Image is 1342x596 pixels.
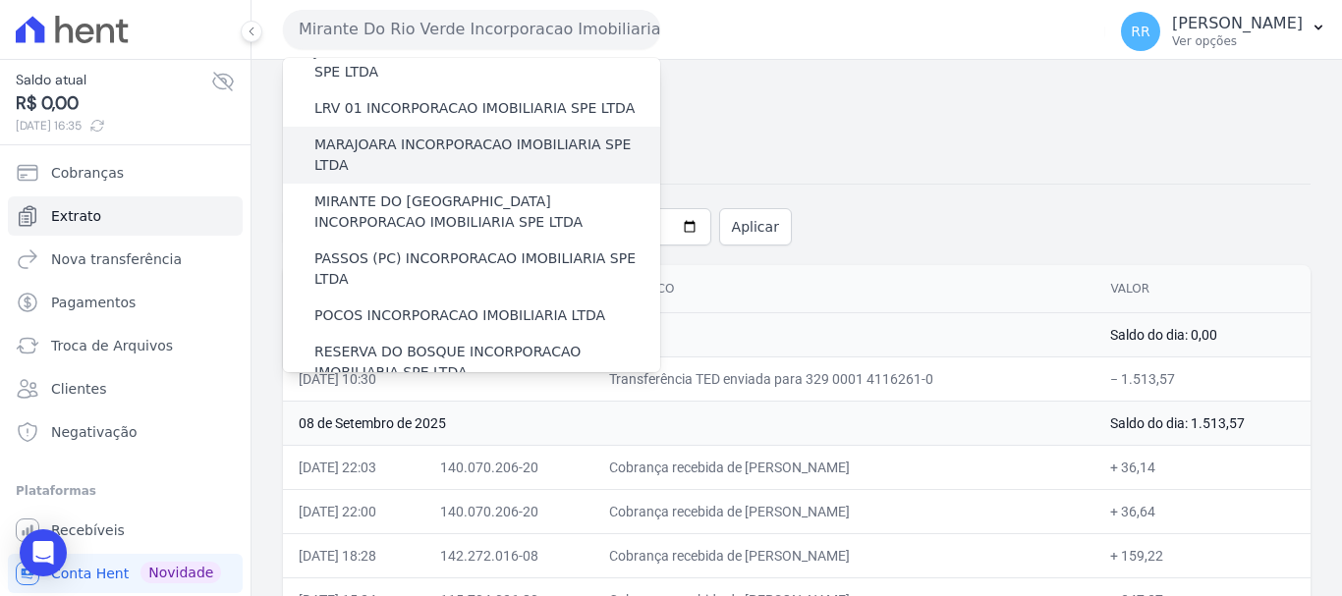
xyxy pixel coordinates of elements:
span: Cobranças [51,163,124,183]
td: Saldo do dia: 1.513,57 [1094,401,1311,445]
span: Clientes [51,379,106,399]
a: Extrato [8,196,243,236]
td: Saldo do dia: 0,00 [1094,312,1311,356]
span: R$ 0,00 [16,90,211,117]
span: Negativação [51,422,138,442]
a: Troca de Arquivos [8,326,243,365]
span: Novidade [140,562,221,583]
td: + 36,64 [1094,489,1311,533]
span: Extrato [51,206,101,226]
div: Plataformas [16,479,235,503]
td: Cobrança recebida de [PERSON_NAME] [593,489,1095,533]
td: + 159,22 [1094,533,1311,577]
td: [DATE] 10:30 [283,356,424,401]
label: LRV 01 INCORPORACAO IMOBILIARIA SPE LTDA [314,98,635,119]
span: [DATE] 16:35 [16,117,211,135]
button: Mirante Do Rio Verde Incorporacao Imobiliaria SPE LTDA [283,10,660,49]
span: Nova transferência [51,249,182,269]
a: Cobranças [8,153,243,192]
span: RR [1131,25,1149,38]
th: Valor [1094,265,1311,313]
td: [DATE] 22:00 [283,489,424,533]
td: Transferência TED enviada para 329 0001 4116261-0 [593,356,1095,401]
span: Recebíveis [51,520,125,540]
span: Pagamentos [51,293,136,312]
a: Conta Hent Novidade [8,554,243,593]
a: Nova transferência [8,240,243,279]
td: 08 de Setembro de 2025 [283,401,1094,445]
a: Recebíveis [8,511,243,550]
span: Saldo atual [16,70,211,90]
td: [DATE] 22:03 [283,445,424,489]
td: Cobrança recebida de [PERSON_NAME] [593,445,1095,489]
p: [PERSON_NAME] [1172,14,1303,33]
button: Aplicar [719,208,792,245]
a: Negativação [8,412,243,452]
label: RESERVA DO BOSQUE INCORPORACAO IMOBILIARIA SPE LTDA [314,342,660,383]
p: Ver opções [1172,33,1303,49]
td: Cobrança recebida de [PERSON_NAME] [593,533,1095,577]
span: Troca de Arquivos [51,336,173,355]
div: Open Intercom Messenger [20,529,67,576]
label: JARDINS DO APORE INCORPORACAO IMOBILIARIA SPE LTDA [314,41,660,82]
td: + 36,14 [1094,445,1311,489]
a: Pagamentos [8,283,243,322]
a: Clientes [8,369,243,408]
label: MARAJOARA INCORPORACAO IMOBILIARIA SPE LTDA [314,135,660,176]
td: 09 de Setembro de 2025 [283,312,1094,356]
td: 140.070.206-20 [424,445,593,489]
label: POCOS INCORPORACAO IMOBILIARIA LTDA [314,305,605,326]
td: 140.070.206-20 [424,489,593,533]
label: PASSOS (PC) INCORPORACAO IMOBILIARIA SPE LTDA [314,248,660,290]
label: MIRANTE DO [GEOGRAPHIC_DATA] INCORPORACAO IMOBILIARIA SPE LTDA [314,191,660,233]
h2: Extrato [283,76,1311,120]
td: [DATE] 18:28 [283,533,424,577]
th: Histórico [593,265,1095,313]
td: − 1.513,57 [1094,356,1311,401]
button: RR [PERSON_NAME] Ver opções [1105,4,1342,59]
span: Conta Hent [51,564,129,583]
td: 142.272.016-08 [424,533,593,577]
